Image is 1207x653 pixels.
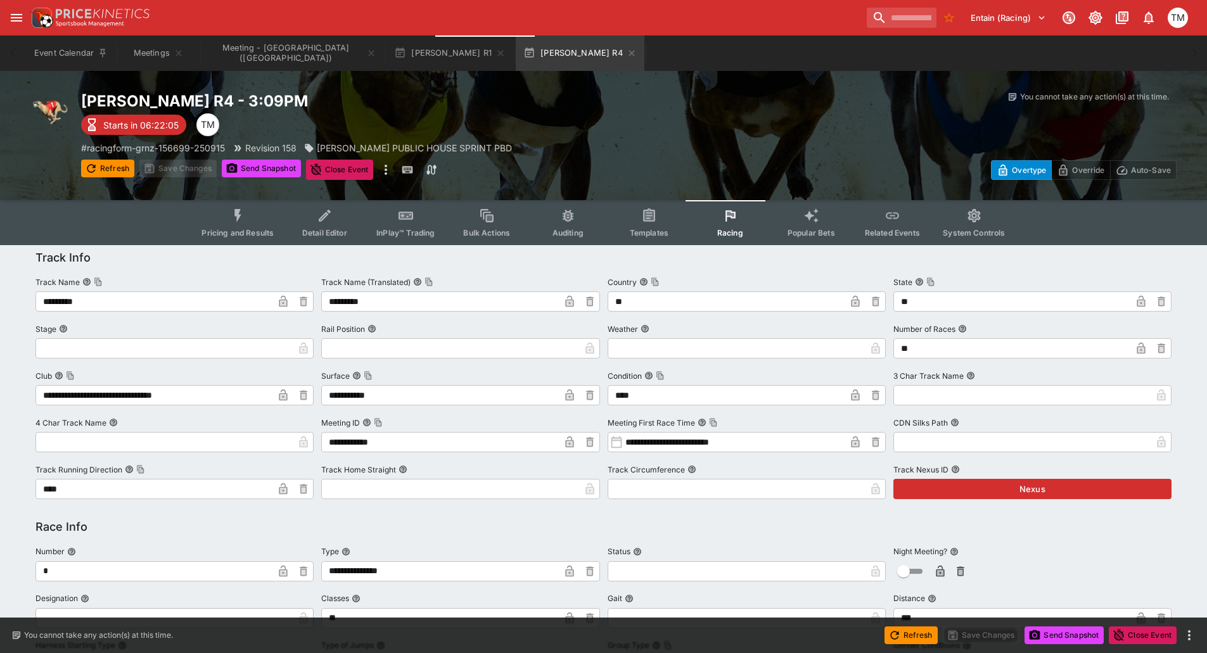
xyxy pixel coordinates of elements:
[608,546,630,557] p: Status
[35,519,87,534] h5: Race Info
[352,594,361,603] button: Classes
[30,91,71,132] img: greyhound_racing.png
[991,160,1177,180] div: Start From
[1109,626,1177,644] button: Close Event
[939,8,959,28] button: No Bookmarks
[608,593,622,604] p: Gait
[641,324,649,333] button: Weather
[656,371,665,380] button: Copy To Clipboard
[374,418,383,427] button: Copy To Clipboard
[1057,6,1080,29] button: Connected to PK
[80,594,89,603] button: Designation
[608,417,695,428] p: Meeting First Race Time
[81,91,629,111] h2: Copy To Clipboard
[893,546,947,557] p: Night Meeting?
[201,35,384,71] button: Meeting - Addington (NZ)
[1168,8,1188,28] div: Tristan Matheson
[893,593,925,604] p: Distance
[552,228,584,238] span: Auditing
[35,464,122,475] p: Track Running Direction
[321,277,411,288] p: Track Name (Translated)
[376,228,435,238] span: InPlay™ Trading
[717,228,743,238] span: Racing
[81,160,134,177] button: Refresh
[958,324,967,333] button: Number of Races
[893,417,948,428] p: CDN Silks Path
[1051,160,1110,180] button: Override
[1164,4,1192,32] button: Tristan Matheson
[893,277,912,288] p: State
[386,35,513,71] button: [PERSON_NAME] R1
[1084,6,1107,29] button: Toggle light/dark mode
[378,160,393,180] button: more
[788,228,835,238] span: Popular Bets
[321,417,360,428] p: Meeting ID
[1072,163,1104,177] p: Override
[59,324,68,333] button: Stage
[352,371,361,380] button: SurfaceCopy To Clipboard
[103,118,179,132] p: Starts in 06:22:05
[639,277,648,286] button: CountryCopy To Clipboard
[463,228,510,238] span: Bulk Actions
[306,160,374,180] button: Close Event
[201,228,274,238] span: Pricing and Results
[1025,626,1104,644] button: Send Snapshot
[35,546,65,557] p: Number
[413,277,422,286] button: Track Name (Translated)Copy To Clipboard
[867,8,936,28] input: search
[35,250,91,265] h5: Track Info
[709,418,718,427] button: Copy To Clipboard
[321,593,349,604] p: Classes
[608,324,638,334] p: Weather
[915,277,924,286] button: StateCopy To Clipboard
[950,547,959,556] button: Night Meeting?
[991,160,1052,180] button: Overtype
[56,9,150,18] img: PriceKinetics
[35,593,78,604] p: Designation
[28,5,53,30] img: PriceKinetics Logo
[943,228,1005,238] span: System Controls
[516,35,644,71] button: [PERSON_NAME] R4
[56,21,124,27] img: Sportsbook Management
[81,141,225,155] p: Copy To Clipboard
[865,228,920,238] span: Related Events
[109,418,118,427] button: 4 Char Track Name
[1111,6,1134,29] button: Documentation
[302,228,347,238] span: Detail Editor
[321,464,396,475] p: Track Home Straight
[136,465,145,474] button: Copy To Clipboard
[893,464,948,475] p: Track Nexus ID
[698,418,706,427] button: Meeting First Race TimeCopy To Clipboard
[364,371,373,380] button: Copy To Clipboard
[884,626,938,644] button: Refresh
[926,277,935,286] button: Copy To Clipboard
[362,418,371,427] button: Meeting IDCopy To Clipboard
[893,324,955,334] p: Number of Races
[966,371,975,380] button: 3 Char Track Name
[687,465,696,474] button: Track Circumference
[317,141,512,155] p: [PERSON_NAME] PUBLIC HOUSE SPRINT PBD
[24,630,173,641] p: You cannot take any action(s) at this time.
[82,277,91,286] button: Track NameCopy To Clipboard
[893,479,1172,499] button: Nexus
[1012,163,1046,177] p: Overtype
[5,6,28,29] button: open drawer
[893,371,964,381] p: 3 Char Track Name
[625,594,634,603] button: Gait
[222,160,301,177] button: Send Snapshot
[644,371,653,380] button: ConditionCopy To Clipboard
[35,324,56,334] p: Stage
[35,277,80,288] p: Track Name
[118,35,199,71] button: Meetings
[1137,6,1160,29] button: Notifications
[321,324,365,334] p: Rail Position
[1110,160,1177,180] button: Auto-Save
[608,277,637,288] p: Country
[66,371,75,380] button: Copy To Clipboard
[963,8,1054,28] button: Select Tenant
[94,277,103,286] button: Copy To Clipboard
[608,371,642,381] p: Condition
[35,371,52,381] p: Club
[950,418,959,427] button: CDN Silks Path
[342,547,350,556] button: Type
